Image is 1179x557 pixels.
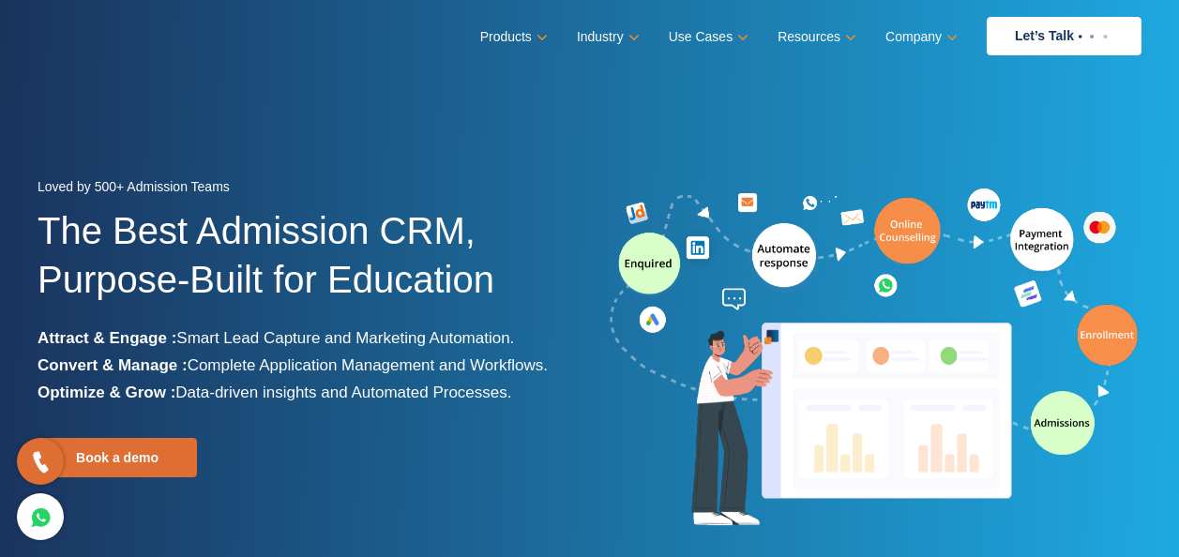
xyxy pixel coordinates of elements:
img: admission-software-home-page-header [607,184,1141,534]
a: Company [885,23,954,51]
a: Industry [577,23,636,51]
div: Loved by 500+ Admission Teams [38,173,576,206]
b: Optimize & Grow : [38,384,175,401]
a: Let’s Talk [987,17,1141,55]
a: Resources [778,23,853,51]
span: Complete Application Management and Workflows. [188,356,548,374]
a: Use Cases [669,23,745,51]
a: Products [480,23,544,51]
span: Data-driven insights and Automated Processes. [175,384,511,401]
span: Smart Lead Capture and Marketing Automation. [176,329,514,347]
b: Attract & Engage : [38,329,176,347]
b: Convert & Manage : [38,356,188,374]
h1: The Best Admission CRM, Purpose-Built for Education [38,206,576,324]
a: Book a demo [38,438,197,477]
